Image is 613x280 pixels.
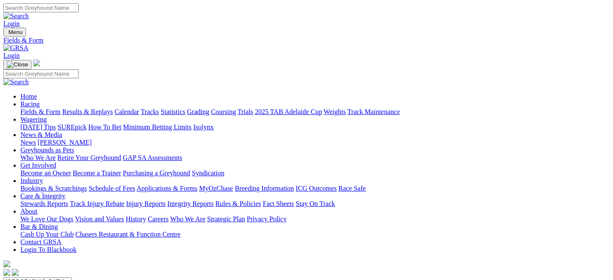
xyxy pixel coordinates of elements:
a: 2025 TAB Adelaide Cup [255,108,322,115]
a: GAP SA Assessments [123,154,182,161]
a: Fields & Form [20,108,60,115]
a: Racing [20,100,40,108]
a: Vision and Values [75,215,124,223]
a: Become a Trainer [73,169,121,177]
div: News & Media [20,139,610,146]
a: Fact Sheets [263,200,294,207]
a: Fields & Form [3,37,610,44]
img: Search [3,12,29,20]
a: Login [3,52,20,59]
a: Tracks [141,108,159,115]
a: Applications & Forms [137,185,197,192]
a: Schedule of Fees [88,185,135,192]
a: Rules & Policies [215,200,261,207]
a: Grading [187,108,209,115]
a: Login [3,20,20,27]
img: twitter.svg [12,269,19,276]
a: Retire Your Greyhound [57,154,121,161]
a: Who We Are [20,154,56,161]
a: News [20,139,36,146]
a: Results & Replays [62,108,113,115]
a: How To Bet [88,123,122,131]
div: Get Involved [20,169,610,177]
a: Trials [237,108,253,115]
input: Search [3,3,79,12]
a: Privacy Policy [247,215,287,223]
a: Strategic Plan [207,215,245,223]
a: Greyhounds as Pets [20,146,74,154]
div: Wagering [20,123,610,131]
div: Greyhounds as Pets [20,154,610,162]
a: Isolynx [193,123,214,131]
a: Login To Blackbook [20,246,77,253]
a: Track Injury Rebate [70,200,124,207]
div: Racing [20,108,610,116]
a: Injury Reports [126,200,165,207]
img: logo-grsa-white.png [33,60,40,66]
a: History [125,215,146,223]
a: Breeding Information [235,185,294,192]
a: Stewards Reports [20,200,68,207]
a: Become an Owner [20,169,71,177]
a: Contact GRSA [20,238,61,246]
img: GRSA [3,44,29,52]
div: About [20,215,610,223]
a: Minimum Betting Limits [123,123,191,131]
a: We Love Our Dogs [20,215,73,223]
img: Close [7,61,28,68]
a: Bookings & Scratchings [20,185,87,192]
input: Search [3,69,79,78]
a: Integrity Reports [167,200,214,207]
div: Industry [20,185,610,192]
span: Menu [9,29,23,35]
a: Stay On Track [296,200,335,207]
a: Bar & Dining [20,223,58,230]
button: Toggle navigation [3,60,31,69]
a: ICG Outcomes [296,185,336,192]
a: Wagering [20,116,47,123]
a: Industry [20,177,43,184]
a: Track Maintenance [348,108,400,115]
a: Who We Are [170,215,205,223]
a: Race Safe [338,185,365,192]
a: [PERSON_NAME] [37,139,91,146]
a: Calendar [114,108,139,115]
a: Purchasing a Greyhound [123,169,190,177]
div: Care & Integrity [20,200,610,208]
a: Care & Integrity [20,192,66,200]
a: Coursing [211,108,236,115]
a: About [20,208,37,215]
button: Toggle navigation [3,28,26,37]
a: Syndication [192,169,224,177]
a: Statistics [161,108,185,115]
a: Weights [324,108,346,115]
a: Home [20,93,37,100]
img: Search [3,78,29,86]
a: News & Media [20,131,62,138]
a: SUREpick [57,123,86,131]
a: [DATE] Tips [20,123,56,131]
a: Chasers Restaurant & Function Centre [75,231,180,238]
img: logo-grsa-white.png [3,260,10,267]
a: MyOzChase [199,185,233,192]
div: Bar & Dining [20,231,610,238]
a: Get Involved [20,162,56,169]
a: Cash Up Your Club [20,231,74,238]
img: facebook.svg [3,269,10,276]
a: Careers [148,215,168,223]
